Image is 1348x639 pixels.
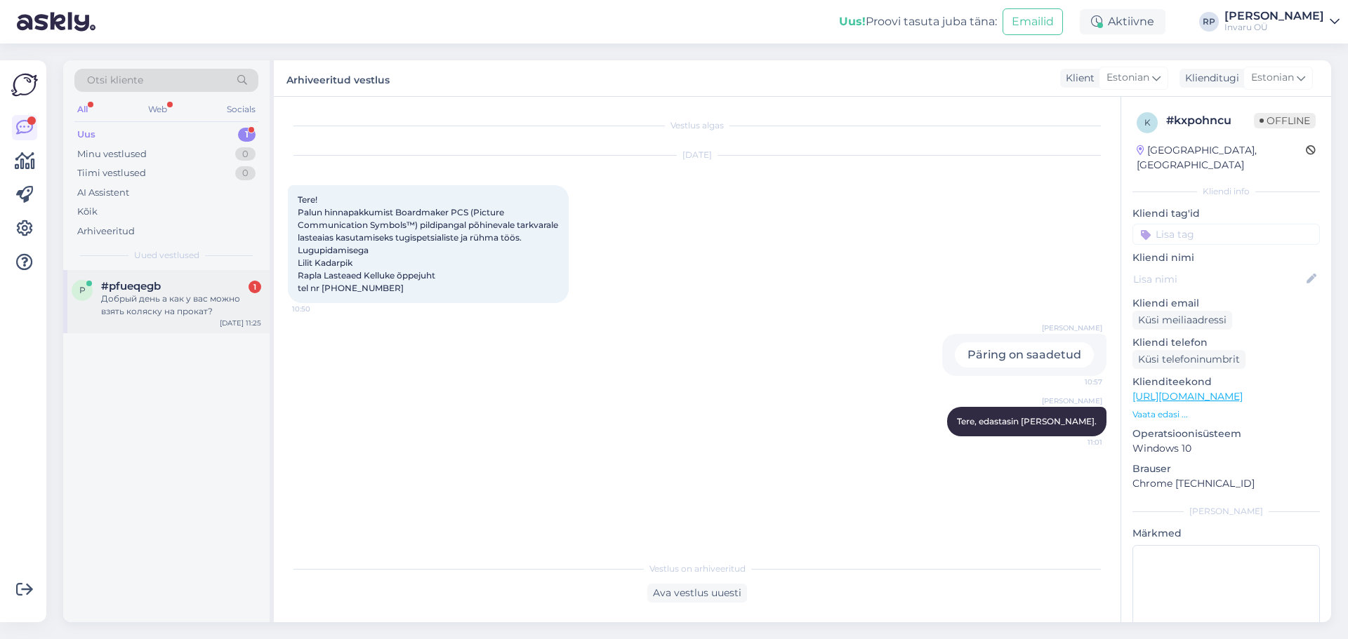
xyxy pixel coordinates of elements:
[74,100,91,119] div: All
[224,100,258,119] div: Socials
[235,147,256,161] div: 0
[1132,335,1320,350] p: Kliendi telefon
[1132,350,1245,369] div: Küsi telefoninumbrit
[647,584,747,603] div: Ava vestlus uuesti
[1254,113,1316,128] span: Offline
[1133,271,1304,287] input: Lisa nimi
[1132,296,1320,311] p: Kliendi email
[1050,437,1102,448] span: 11:01
[145,100,170,119] div: Web
[957,416,1097,426] span: Tere, edastasin [PERSON_NAME].
[1132,441,1320,456] p: Windows 10
[1199,12,1219,32] div: RP
[1042,323,1102,333] span: [PERSON_NAME]
[288,119,1106,132] div: Vestlus algas
[1132,476,1320,491] p: Chrome [TECHNICAL_ID]
[87,73,143,88] span: Otsi kliente
[1042,396,1102,406] span: [PERSON_NAME]
[1050,377,1102,387] span: 10:57
[77,166,146,180] div: Tiimi vestlused
[1132,408,1320,421] p: Vaata edasi ...
[235,166,256,180] div: 0
[1132,250,1320,265] p: Kliendi nimi
[79,285,86,295] span: p
[77,186,129,200] div: AI Assistent
[1132,185,1320,198] div: Kliendi info
[955,342,1094,368] div: Päring on saadetud
[101,292,261,318] div: Добрый день а как у вас можно взять коляску на прокат?
[288,149,1106,161] div: [DATE]
[1132,224,1320,245] input: Lisa tag
[1179,71,1239,86] div: Klienditugi
[1060,71,1095,86] div: Klient
[839,15,866,28] b: Uus!
[1132,526,1320,541] p: Märkmed
[1224,11,1324,22] div: [PERSON_NAME]
[1106,70,1149,86] span: Estonian
[649,563,746,575] span: Vestlus on arhiveeritud
[220,318,261,328] div: [DATE] 11:25
[298,194,560,293] span: Tere! Palun hinnapakkumist Boardmaker PCS (Picture Communication Symbols™) pildipangal põhinevale...
[1003,8,1063,35] button: Emailid
[1132,206,1320,221] p: Kliendi tag'id
[77,147,147,161] div: Minu vestlused
[1251,70,1294,86] span: Estonian
[238,128,256,142] div: 1
[1137,143,1306,173] div: [GEOGRAPHIC_DATA], [GEOGRAPHIC_DATA]
[1132,375,1320,389] p: Klienditeekond
[1132,390,1243,403] a: [URL][DOMAIN_NAME]
[134,249,199,262] span: Uued vestlused
[286,69,390,88] label: Arhiveeritud vestlus
[1080,9,1165,34] div: Aktiivne
[11,72,38,98] img: Askly Logo
[1132,462,1320,476] p: Brauser
[1224,22,1324,33] div: Invaru OÜ
[77,128,95,142] div: Uus
[839,13,997,30] div: Proovi tasuta juba täna:
[1224,11,1340,33] a: [PERSON_NAME]Invaru OÜ
[1144,117,1151,128] span: k
[1132,505,1320,518] div: [PERSON_NAME]
[1132,311,1232,330] div: Küsi meiliaadressi
[292,304,345,314] span: 10:50
[77,205,98,219] div: Kõik
[101,280,161,292] span: #pfueqegb
[1166,112,1254,129] div: # kxpohncu
[249,281,261,293] div: 1
[1132,426,1320,441] p: Operatsioonisüsteem
[77,224,135,238] div: Arhiveeritud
